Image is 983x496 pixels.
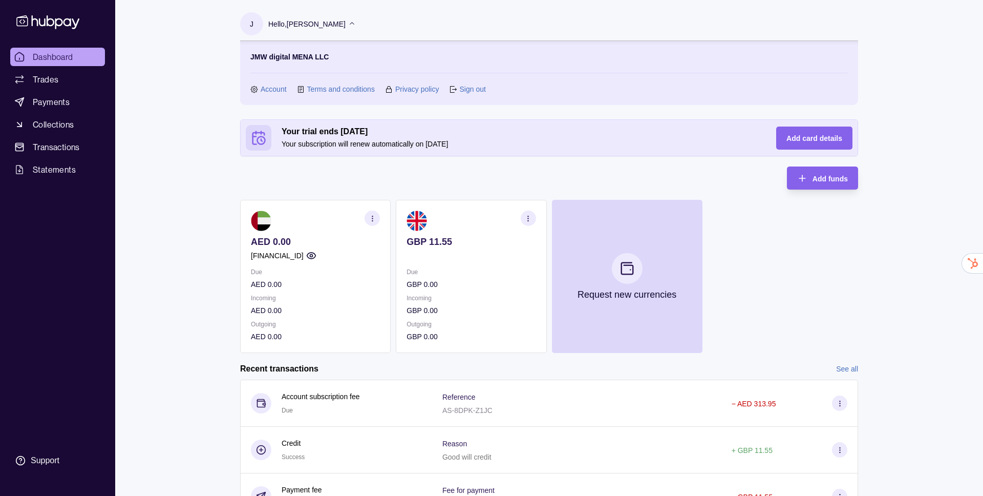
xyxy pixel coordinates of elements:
a: Trades [10,70,105,89]
p: GBP 0.00 [407,305,536,316]
a: Dashboard [10,48,105,66]
p: Credit [282,438,305,449]
p: AED 0.00 [251,331,380,342]
span: Dashboard [33,51,73,63]
img: gb [407,211,427,231]
button: Add funds [787,167,858,190]
p: [FINANCIAL_ID] [251,250,304,261]
p: + GBP 11.55 [732,446,773,454]
a: Transactions [10,138,105,156]
button: Request new currencies [552,200,702,353]
div: Support [31,455,59,466]
p: AED 0.00 [251,279,380,290]
p: Incoming [251,293,380,304]
p: Hello, [PERSON_NAME] [268,18,346,30]
a: See all [836,363,858,375]
p: Good will credit [442,453,491,461]
a: Statements [10,160,105,179]
span: Success [282,453,305,461]
a: Sign out [459,84,485,95]
a: Support [10,450,105,471]
p: GBP 11.55 [407,236,536,247]
p: JMW digital MENA LLC [250,51,329,63]
a: Terms and conditions [307,84,375,95]
h2: Recent transactions [240,363,318,375]
p: − AED 313.95 [732,400,776,408]
p: J [250,18,253,30]
span: Statements [33,163,76,176]
p: Outgoing [251,319,380,330]
p: Reason [442,440,467,448]
span: Due [282,407,293,414]
span: Collections [33,118,74,131]
a: Account [261,84,287,95]
a: Privacy policy [395,84,439,95]
a: Collections [10,115,105,134]
span: Trades [33,73,58,86]
a: Payments [10,93,105,111]
p: AS-8DPK-Z1JC [442,406,493,415]
p: GBP 0.00 [407,331,536,342]
p: Reference [442,393,476,401]
span: Payments [33,96,70,108]
p: Incoming [407,293,536,304]
p: Request new currencies [578,289,676,300]
p: AED 0.00 [251,236,380,247]
p: Due [251,266,380,278]
p: Fee for payment [442,486,495,494]
p: Due [407,266,536,278]
p: GBP 0.00 [407,279,536,290]
span: Transactions [33,141,80,153]
button: Add card details [776,127,852,150]
span: Add funds [813,175,848,183]
p: Outgoing [407,319,536,330]
p: Your subscription will renew automatically on [DATE] [282,138,756,150]
span: Add card details [786,134,842,142]
h2: Your trial ends [DATE] [282,126,756,137]
p: Payment fee [282,484,322,495]
img: ae [251,211,271,231]
p: AED 0.00 [251,305,380,316]
p: Account subscription fee [282,391,360,402]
